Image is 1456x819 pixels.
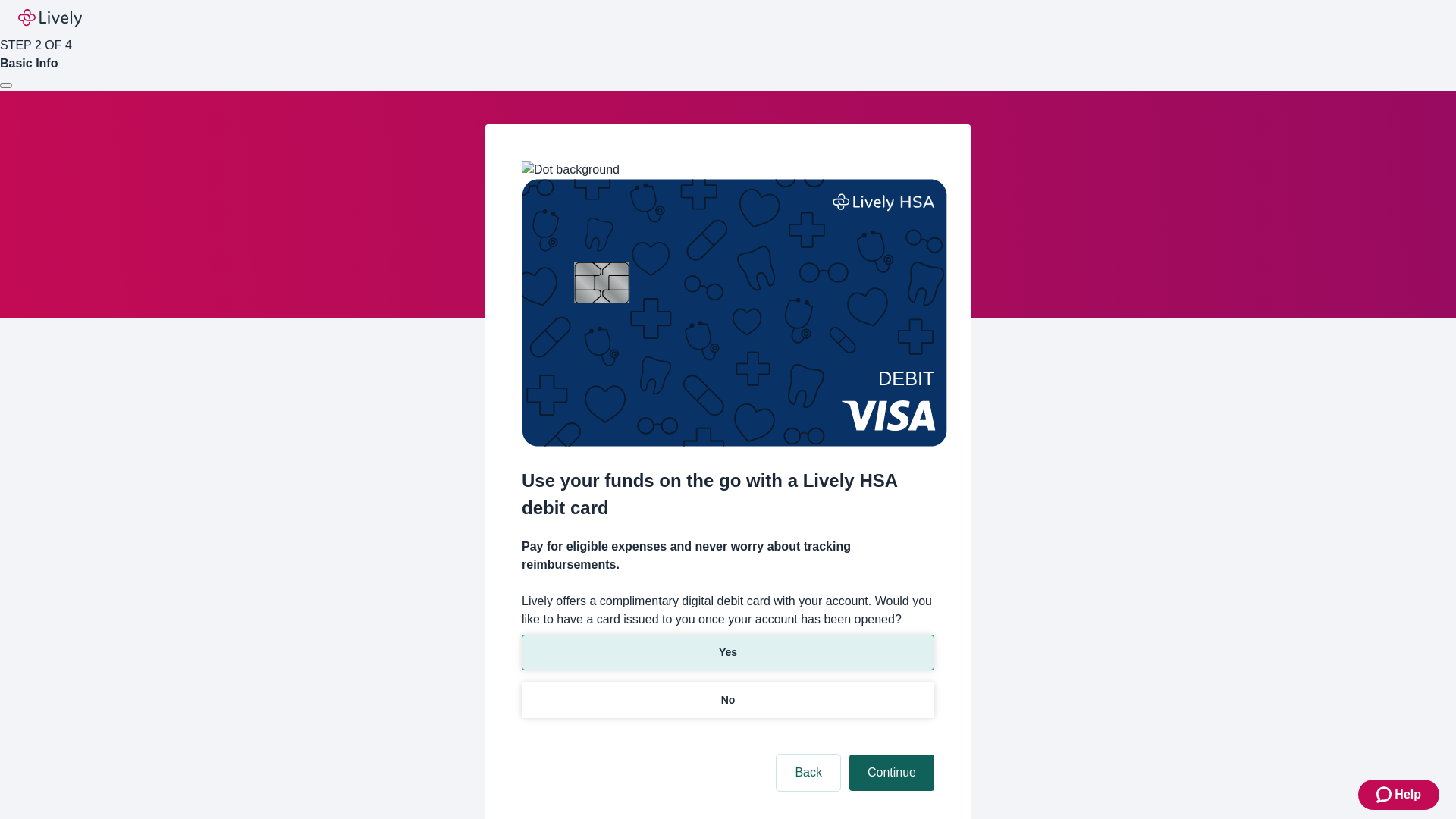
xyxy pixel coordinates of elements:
[522,467,934,522] h2: Use your funds on the go with a Lively HSA debit card
[1395,786,1421,804] span: Help
[522,538,934,574] h4: Pay for eligible expenses and never worry about tracking reimbursements.
[721,692,736,708] p: No
[522,179,947,447] img: Debit card
[777,755,840,791] button: Back
[522,635,934,670] button: Yes
[522,592,934,629] label: Lively offers a complimentary digital debit card with your account. Would you like to have a card...
[18,9,82,27] img: Lively
[719,645,737,661] p: Yes
[1358,780,1439,810] button: Zendesk support iconHelp
[1376,786,1395,804] svg: Zendesk support icon
[522,682,934,718] button: No
[849,755,934,791] button: Continue
[522,161,620,179] img: Dot background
